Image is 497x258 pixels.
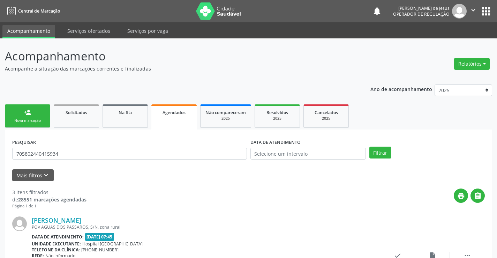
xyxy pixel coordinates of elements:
button: Mais filtroskeyboard_arrow_down [12,169,54,182]
button:  [470,189,485,203]
span: Resolvidos [266,110,288,116]
div: 2025 [205,116,246,121]
span: Hospital [GEOGRAPHIC_DATA] [82,241,143,247]
input: Nome, CNS [12,148,247,160]
p: Acompanhamento [5,47,346,65]
p: Acompanhe a situação das marcações correntes e finalizadas [5,65,346,72]
div: 2025 [260,116,295,121]
span: Operador de regulação [393,11,450,17]
strong: 28551 marcações agendadas [18,196,86,203]
i:  [474,192,482,200]
img: img [12,216,27,231]
span: Na fila [119,110,132,116]
div: [PERSON_NAME] de Jesus [393,5,450,11]
div: Página 1 de 1 [12,203,86,209]
span: [DATE] 07:45 [85,233,114,241]
div: 3 itens filtrados [12,189,86,196]
div: Nova marcação [10,118,45,123]
div: person_add [24,109,31,116]
span: Central de Marcação [18,8,60,14]
a: Acompanhamento [2,25,55,38]
a: [PERSON_NAME] [32,216,81,224]
i: keyboard_arrow_down [42,171,50,179]
b: Data de atendimento: [32,234,84,240]
button: Filtrar [369,147,391,159]
span: Cancelados [315,110,338,116]
p: Ano de acompanhamento [370,84,432,93]
div: de [12,196,86,203]
label: PESQUISAR [12,137,36,148]
button: notifications [372,6,382,16]
div: POV AGUAS DOS PASSAROS, S/N, zona rural [32,224,380,230]
button:  [467,4,480,19]
label: DATA DE ATENDIMENTO [250,137,301,148]
span: [PHONE_NUMBER] [81,247,119,253]
b: Telefone da clínica: [32,247,80,253]
div: 2025 [309,116,344,121]
a: Serviços por vaga [122,25,173,37]
span: Não compareceram [205,110,246,116]
a: Central de Marcação [5,5,60,17]
input: Selecione um intervalo [250,148,366,160]
span: Solicitados [66,110,87,116]
span: Agendados [163,110,186,116]
i: print [457,192,465,200]
button: apps [480,5,492,17]
button: Relatórios [454,58,490,70]
a: Serviços ofertados [62,25,115,37]
i:  [469,6,477,14]
img: img [452,4,467,19]
button: print [454,189,468,203]
b: Unidade executante: [32,241,81,247]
